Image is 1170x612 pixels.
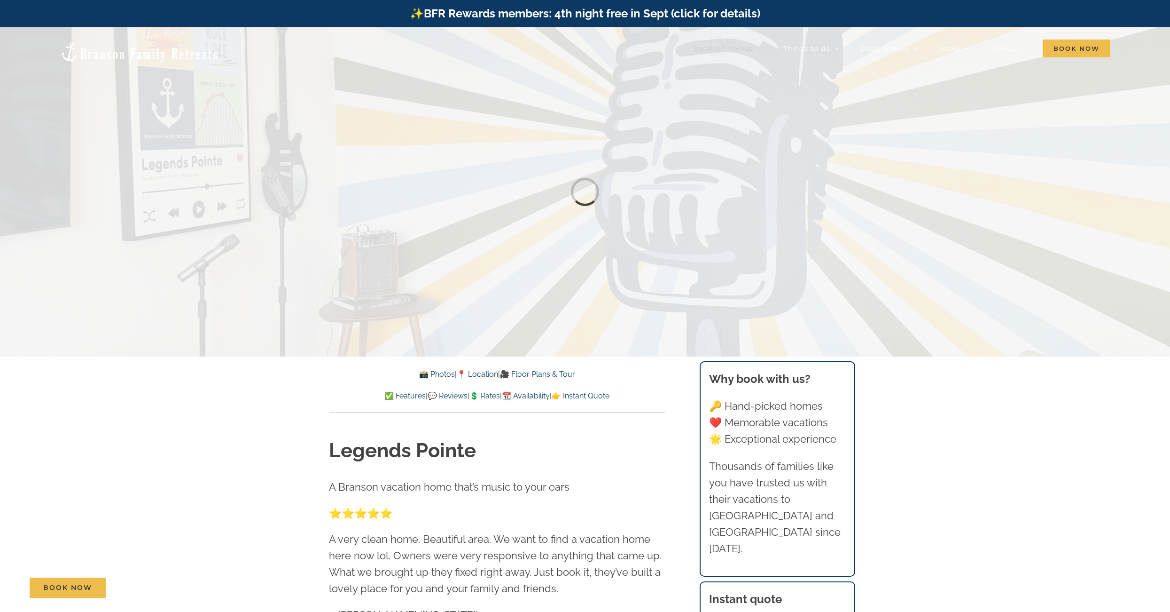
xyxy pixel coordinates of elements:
[329,368,665,381] p: | |
[694,39,762,58] a: Vacation homes
[500,370,575,379] a: 🎥 Floor Plans & Tour
[939,45,962,52] span: About
[329,390,665,402] p: | | | |
[709,371,846,388] h3: Why book with us?
[410,7,760,20] a: ✨BFR Rewards members: 4th night free in Sept (click for details)
[552,391,609,400] a: 👉 Instant Quote
[783,45,830,52] span: Things to do
[709,458,846,557] p: Thousands of families like you have trusted us with their vacations to [GEOGRAPHIC_DATA] and [GEO...
[694,45,753,52] span: Vacation homes
[694,39,1110,58] nav: Main Menu
[709,592,782,606] strong: Instant quote
[329,531,665,597] p: A very clean home. Beautiful area. We want to find a vacation home here now lol. Owners were very...
[783,39,839,58] a: Things to do
[428,391,468,400] a: 💬 Reviews
[419,370,455,379] a: 📸 Photos
[469,391,500,400] a: 💲 Rates
[329,481,569,493] span: A Branson vacation home that’s music to your ears
[939,39,971,58] a: About
[457,370,498,379] a: 📍 Location
[329,505,665,522] p: ⭐️⭐️⭐️⭐️⭐️
[502,391,550,400] a: 📆 Availability
[60,41,219,63] img: Branson Family Retreats Logo
[384,391,426,400] a: ✅ Features
[43,584,92,592] span: Book Now
[860,39,918,58] a: Deals & More
[992,45,1022,52] span: Contact
[709,398,846,448] p: 🔑 Hand-picked homes ❤️ Memorable vacations 🌟 Exceptional experience
[992,39,1022,58] a: Contact
[860,45,909,52] span: Deals & More
[329,437,665,465] h1: Legends Pointe
[1043,40,1110,57] span: Book Now
[30,578,106,598] a: Book Now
